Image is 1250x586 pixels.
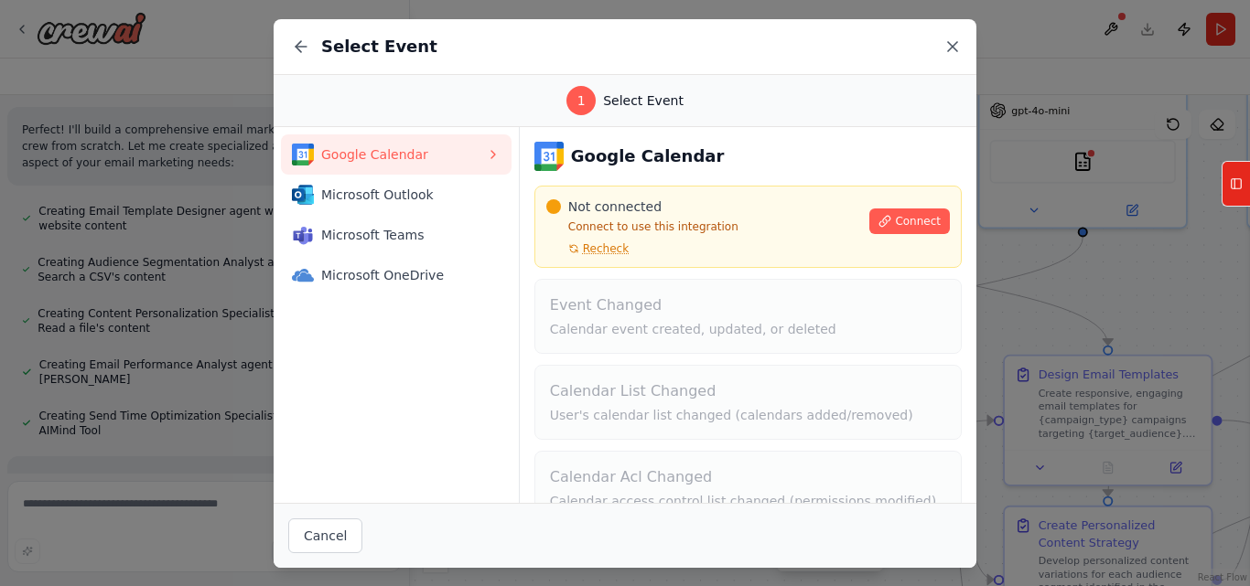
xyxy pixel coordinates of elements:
button: Microsoft OutlookMicrosoft Outlook [281,175,512,215]
button: Google CalendarGoogle Calendar [281,134,512,175]
img: Google Calendar [292,144,314,165]
h4: Event Changed [550,294,946,316]
div: 1 [566,86,596,115]
span: Recheck [583,241,629,256]
button: Cancel [288,518,362,553]
img: Google Calendar [534,142,564,171]
h4: Calendar List Changed [550,380,946,402]
button: Calendar Acl ChangedCalendar access control list changed (permissions modified) [534,451,962,526]
h3: Google Calendar [571,144,725,169]
span: Microsoft Teams [321,226,486,244]
button: Microsoft OneDriveMicrosoft OneDrive [281,255,512,295]
button: Calendar List ChangedUser's calendar list changed (calendars added/removed) [534,365,962,440]
button: Microsoft TeamsMicrosoft Teams [281,215,512,255]
span: Not connected [568,197,662,216]
button: Recheck [546,241,629,256]
h4: Calendar Acl Changed [550,466,946,488]
img: Microsoft OneDrive [292,264,314,286]
p: Connect to use this integration [546,219,859,234]
p: Calendar access control list changed (permissions modified) [550,492,946,510]
span: Microsoft Outlook [321,186,486,204]
span: Select Event [603,91,684,110]
img: Microsoft Outlook [292,184,314,206]
p: Calendar event created, updated, or deleted [550,320,946,338]
button: Event ChangedCalendar event created, updated, or deleted [534,279,962,354]
img: Microsoft Teams [292,224,314,246]
h2: Select Event [321,34,437,59]
button: Connect [869,208,950,234]
span: Microsoft OneDrive [321,266,486,284]
span: Connect [895,214,941,229]
span: Google Calendar [321,145,486,164]
p: User's calendar list changed (calendars added/removed) [550,406,946,424]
